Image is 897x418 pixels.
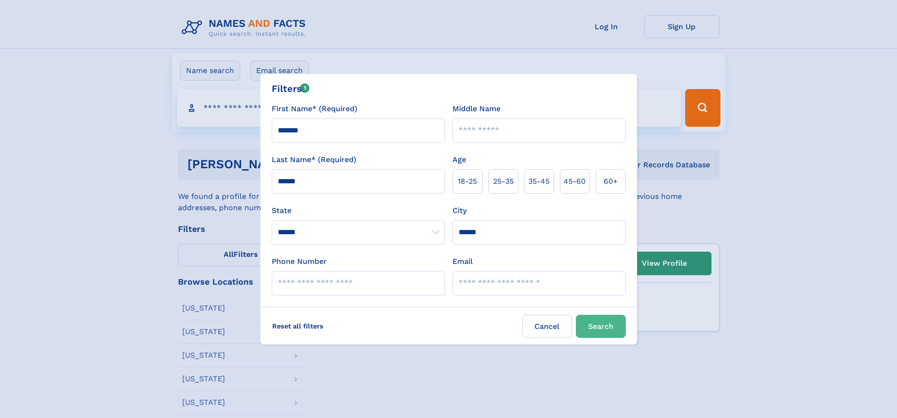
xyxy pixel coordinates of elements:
span: 60+ [604,176,618,187]
label: City [453,205,467,216]
span: 35‑45 [528,176,550,187]
label: State [272,205,445,216]
button: Search [576,315,626,338]
label: Age [453,154,466,165]
label: Middle Name [453,103,501,115]
label: Cancel [522,315,572,338]
div: Filters [272,82,310,96]
span: 45‑60 [564,176,586,187]
label: Reset all filters [266,315,330,337]
span: 18‑25 [458,176,477,187]
label: First Name* (Required) [272,103,357,115]
label: Email [453,256,473,267]
span: 25‑35 [493,176,514,187]
label: Last Name* (Required) [272,154,356,165]
label: Phone Number [272,256,327,267]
